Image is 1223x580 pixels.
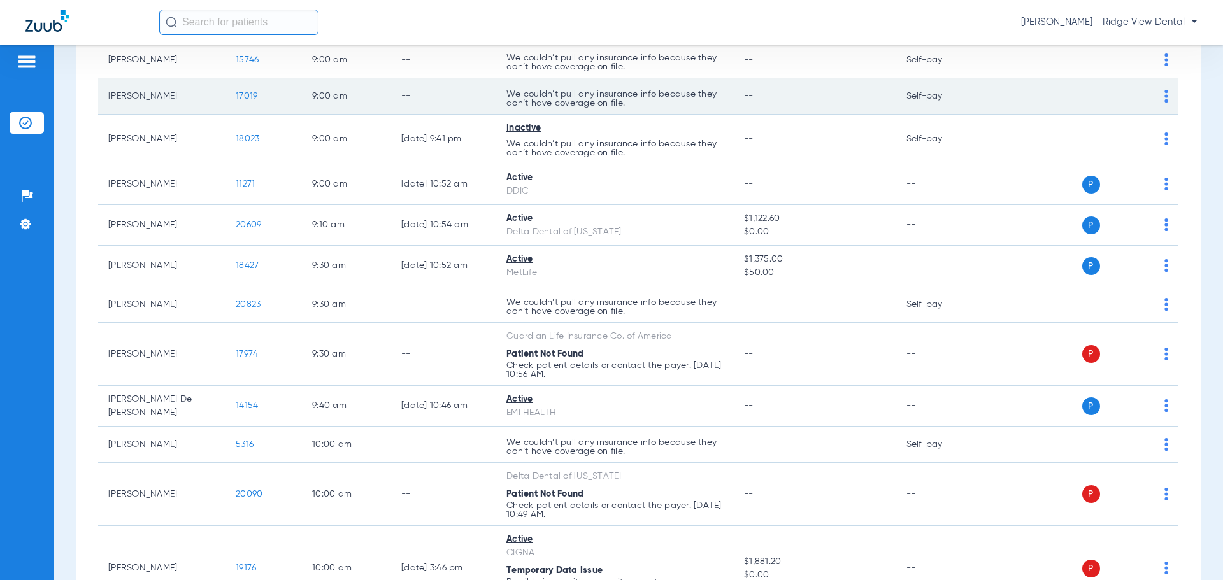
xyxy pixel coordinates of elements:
td: [PERSON_NAME] [98,205,225,246]
td: -- [391,42,496,78]
td: [PERSON_NAME] [98,463,225,526]
td: -- [896,386,982,427]
span: Patient Not Found [506,490,583,499]
p: We couldn’t pull any insurance info because they don’t have coverage on file. [506,298,724,316]
td: [PERSON_NAME] [98,286,225,323]
td: [PERSON_NAME] [98,246,225,286]
td: 10:00 AM [302,427,391,463]
td: [PERSON_NAME] [98,78,225,115]
img: group-dot-blue.svg [1164,488,1168,500]
td: -- [391,463,496,526]
td: [PERSON_NAME] De [PERSON_NAME] [98,386,225,427]
td: 9:30 AM [302,323,391,386]
span: P [1082,216,1100,234]
div: Active [506,393,724,406]
div: EMI HEALTH [506,406,724,420]
img: Search Icon [166,17,177,28]
td: [PERSON_NAME] [98,427,225,463]
td: -- [896,205,982,246]
span: 14154 [236,401,258,410]
img: group-dot-blue.svg [1164,259,1168,272]
div: Guardian Life Insurance Co. of America [506,330,724,343]
span: $1,375.00 [744,253,885,266]
td: 9:00 AM [302,42,391,78]
td: [PERSON_NAME] [98,164,225,205]
img: group-dot-blue.svg [1164,178,1168,190]
p: Check patient details or contact the payer. [DATE] 10:56 AM. [506,361,724,379]
span: 18023 [236,134,259,143]
span: $50.00 [744,266,885,279]
td: -- [896,463,982,526]
img: group-dot-blue.svg [1164,53,1168,66]
input: Search for patients [159,10,318,35]
div: DDIC [506,185,724,198]
img: group-dot-blue.svg [1164,218,1168,231]
div: Active [506,533,724,546]
td: 9:30 AM [302,246,391,286]
div: Active [506,171,724,185]
td: -- [896,323,982,386]
p: We couldn’t pull any insurance info because they don’t have coverage on file. [506,90,724,108]
td: [DATE] 10:52 AM [391,246,496,286]
span: 20609 [236,220,261,229]
iframe: Chat Widget [1159,519,1223,580]
span: 17974 [236,350,258,358]
td: 10:00 AM [302,463,391,526]
td: 9:00 AM [302,115,391,164]
td: [DATE] 9:41 PM [391,115,496,164]
span: -- [744,350,754,358]
td: 9:30 AM [302,286,391,323]
span: P [1082,257,1100,275]
td: Self-pay [896,42,982,78]
img: group-dot-blue.svg [1164,298,1168,311]
td: [DATE] 10:54 AM [391,205,496,246]
span: -- [744,55,754,64]
div: Delta Dental of [US_STATE] [506,470,724,483]
span: 17019 [236,92,257,101]
img: group-dot-blue.svg [1164,399,1168,412]
td: Self-pay [896,115,982,164]
span: [PERSON_NAME] - Ridge View Dental [1021,16,1198,29]
td: [PERSON_NAME] [98,323,225,386]
td: [DATE] 10:46 AM [391,386,496,427]
img: group-dot-blue.svg [1164,348,1168,360]
td: 9:00 AM [302,78,391,115]
span: $1,122.60 [744,212,885,225]
td: 9:10 AM [302,205,391,246]
span: $0.00 [744,225,885,239]
span: P [1082,176,1100,194]
span: 20823 [236,300,261,309]
td: -- [391,427,496,463]
img: hamburger-icon [17,54,37,69]
span: 19176 [236,563,256,572]
span: 11271 [236,180,255,188]
span: -- [744,300,754,309]
div: Active [506,253,724,266]
td: -- [896,246,982,286]
td: -- [391,286,496,323]
td: -- [391,323,496,386]
div: Inactive [506,122,724,135]
td: Self-pay [896,78,982,115]
p: We couldn’t pull any insurance info because they don’t have coverage on file. [506,438,724,456]
img: group-dot-blue.svg [1164,438,1168,451]
td: -- [391,78,496,115]
img: group-dot-blue.svg [1164,132,1168,145]
td: Self-pay [896,427,982,463]
span: -- [744,134,754,143]
img: group-dot-blue.svg [1164,90,1168,103]
div: Active [506,212,724,225]
span: -- [744,490,754,499]
td: [DATE] 10:52 AM [391,164,496,205]
span: $1,881.20 [744,555,885,569]
span: 18427 [236,261,259,270]
td: [PERSON_NAME] [98,115,225,164]
span: 20090 [236,490,262,499]
p: We couldn’t pull any insurance info because they don’t have coverage on file. [506,139,724,157]
span: Temporary Data Issue [506,566,603,575]
span: 5316 [236,440,254,449]
span: P [1082,345,1100,363]
td: [PERSON_NAME] [98,42,225,78]
td: 9:40 AM [302,386,391,427]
